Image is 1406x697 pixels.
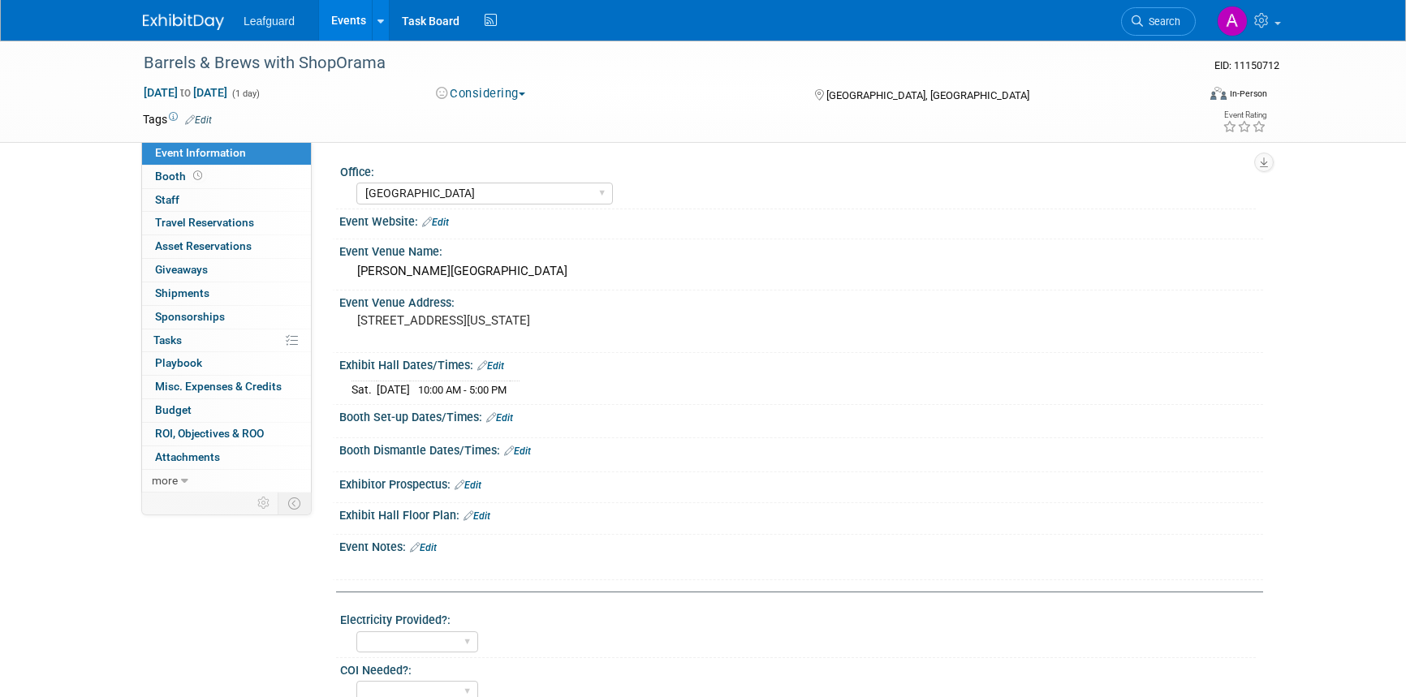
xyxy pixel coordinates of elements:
div: In-Person [1229,88,1267,100]
img: Format-Inperson.png [1210,87,1227,100]
span: Tasks [153,333,182,346]
a: Budget [142,399,311,422]
span: Leafguard [244,15,295,28]
span: 10:00 AM - 5:00 PM [418,384,507,396]
a: Edit [455,480,481,491]
td: Tags [143,111,212,127]
div: [PERSON_NAME][GEOGRAPHIC_DATA] [351,259,1251,284]
a: Misc. Expenses & Credits [142,376,311,398]
a: Event Information [142,142,311,165]
span: Event ID: 11150712 [1214,59,1279,71]
div: Booth Set-up Dates/Times: [339,405,1263,426]
a: Playbook [142,352,311,375]
a: Edit [504,445,531,457]
span: Giveaways [155,263,208,276]
a: Edit [486,412,513,424]
span: Budget [155,403,192,416]
img: ExhibitDay [143,14,224,30]
td: Personalize Event Tab Strip [250,493,278,514]
div: Event Notes: [339,535,1263,556]
span: Booth not reserved yet [190,170,205,182]
a: Edit [477,360,504,372]
div: Event Format [1100,84,1267,109]
div: Exhibit Hall Dates/Times: [339,353,1263,374]
a: Booth [142,166,311,188]
a: Asset Reservations [142,235,311,258]
span: (1 day) [231,88,260,99]
td: Sat. [351,381,377,398]
span: Shipments [155,286,209,299]
div: Event Website: [339,209,1263,230]
span: Booth [155,170,205,183]
span: Attachments [155,450,220,463]
span: Playbook [155,356,202,369]
a: Tasks [142,329,311,352]
a: Edit [410,542,437,553]
span: Travel Reservations [155,216,254,229]
div: Event Venue Address: [339,290,1263,311]
a: Search [1121,7,1196,36]
a: Staff [142,189,311,212]
a: Edit [185,114,212,126]
span: [DATE] [DATE] [143,85,228,100]
span: ROI, Objectives & ROO [155,427,264,440]
a: Shipments [142,282,311,305]
pre: [STREET_ADDRESS][US_STATE] [357,313,706,328]
div: Event Venue Name: [339,239,1263,260]
a: Giveaways [142,259,311,282]
a: Attachments [142,446,311,469]
div: COI Needed?: [340,658,1256,678]
img: Arlene Duncan [1217,6,1248,37]
div: Exhibit Hall Floor Plan: [339,503,1263,524]
a: Travel Reservations [142,212,311,234]
span: Sponsorships [155,310,225,323]
span: [GEOGRAPHIC_DATA], [GEOGRAPHIC_DATA] [826,89,1029,101]
div: Barrels & Brews with ShopOrama [138,49,1171,78]
a: ROI, Objectives & ROO [142,423,311,445]
div: Booth Dismantle Dates/Times: [339,438,1263,459]
button: Considering [430,85,532,102]
div: Exhibitor Prospectus: [339,472,1263,493]
span: Search [1143,15,1180,28]
a: Edit [422,217,449,228]
span: Event Information [155,146,246,159]
span: more [152,474,178,487]
a: Edit [464,510,490,522]
a: more [142,470,311,493]
td: [DATE] [377,381,410,398]
td: Toggle Event Tabs [278,493,312,514]
span: Misc. Expenses & Credits [155,380,282,393]
span: Asset Reservations [155,239,252,252]
span: Staff [155,193,179,206]
div: Office: [340,160,1256,180]
div: Event Rating [1223,111,1266,119]
a: Sponsorships [142,306,311,329]
span: to [178,86,193,99]
div: Electricity Provided?: [340,608,1256,628]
